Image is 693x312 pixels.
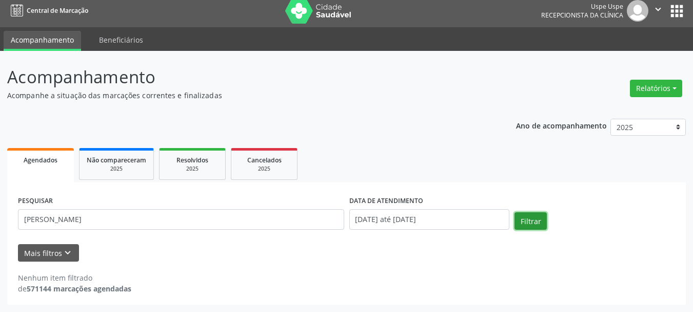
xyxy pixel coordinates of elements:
[516,119,607,132] p: Ano de acompanhamento
[4,31,81,51] a: Acompanhamento
[87,156,146,164] span: Não compareceram
[541,2,623,11] div: Uspe Uspe
[514,212,547,230] button: Filtrar
[87,165,146,173] div: 2025
[62,247,73,259] i: keyboard_arrow_down
[92,31,150,49] a: Beneficiários
[541,11,623,20] span: Recepcionista da clínica
[630,80,682,97] button: Relatórios
[167,165,218,173] div: 2025
[7,2,88,19] a: Central de Marcação
[18,283,131,294] div: de
[18,244,79,262] button: Mais filtroskeyboard_arrow_down
[668,2,686,20] button: apps
[349,209,510,230] input: Selecione um intervalo
[18,193,53,209] label: PESQUISAR
[27,284,131,293] strong: 571144 marcações agendadas
[24,156,57,164] span: Agendados
[27,6,88,15] span: Central de Marcação
[247,156,282,164] span: Cancelados
[18,209,344,230] input: Nome, código do beneficiário ou CPF
[652,4,664,15] i: 
[176,156,208,164] span: Resolvidos
[7,90,482,101] p: Acompanhe a situação das marcações correntes e finalizadas
[349,193,423,209] label: DATA DE ATENDIMENTO
[18,272,131,283] div: Nenhum item filtrado
[7,64,482,90] p: Acompanhamento
[239,165,290,173] div: 2025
